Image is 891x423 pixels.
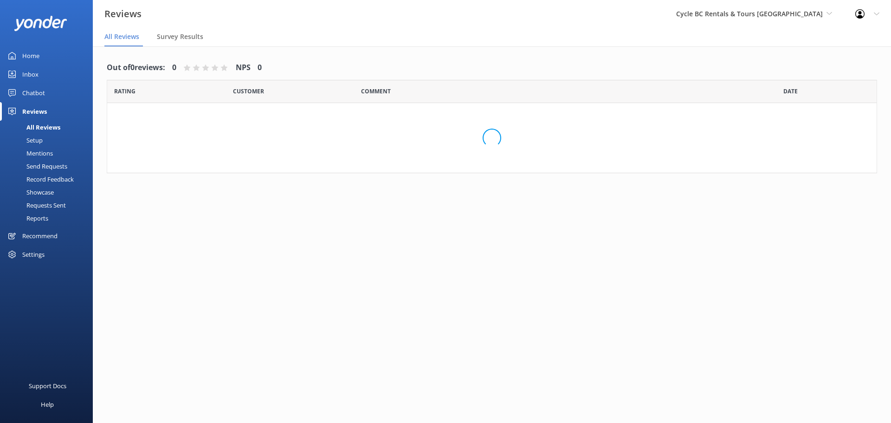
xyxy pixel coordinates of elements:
[6,134,43,147] div: Setup
[22,84,45,102] div: Chatbot
[6,186,54,199] div: Showcase
[14,16,67,31] img: yonder-white-logo.png
[233,87,264,96] span: Date
[6,160,67,173] div: Send Requests
[157,32,203,41] span: Survey Results
[783,87,798,96] span: Date
[6,186,93,199] a: Showcase
[6,134,93,147] a: Setup
[29,377,66,395] div: Support Docs
[6,173,74,186] div: Record Feedback
[6,212,93,225] a: Reports
[6,212,48,225] div: Reports
[6,147,53,160] div: Mentions
[41,395,54,414] div: Help
[6,173,93,186] a: Record Feedback
[104,7,142,21] h3: Reviews
[236,62,251,74] h4: NPS
[22,227,58,245] div: Recommend
[22,46,39,65] div: Home
[6,160,93,173] a: Send Requests
[172,62,176,74] h4: 0
[6,121,60,134] div: All Reviews
[6,199,93,212] a: Requests Sent
[22,65,39,84] div: Inbox
[258,62,262,74] h4: 0
[676,9,823,18] span: Cycle BC Rentals & Tours [GEOGRAPHIC_DATA]
[6,147,93,160] a: Mentions
[6,121,93,134] a: All Reviews
[22,102,47,121] div: Reviews
[104,32,139,41] span: All Reviews
[22,245,45,264] div: Settings
[361,87,391,96] span: Question
[107,62,165,74] h4: Out of 0 reviews:
[6,199,66,212] div: Requests Sent
[114,87,136,96] span: Date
